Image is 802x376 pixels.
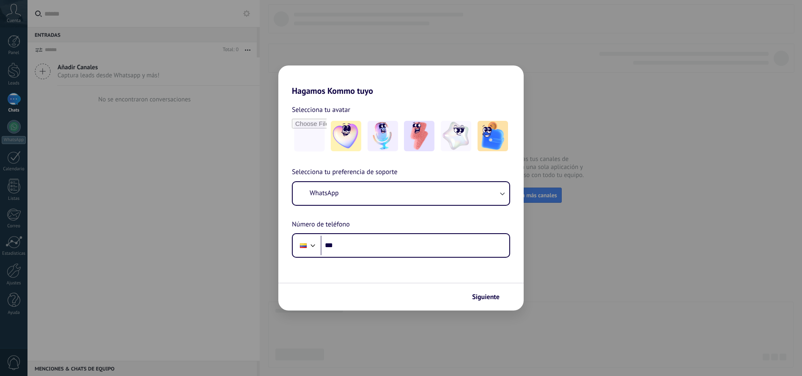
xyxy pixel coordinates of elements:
div: Colombia: + 57 [295,237,311,254]
img: -2.jpeg [368,121,398,151]
span: Número de teléfono [292,219,350,230]
img: -4.jpeg [441,121,471,151]
img: -3.jpeg [404,121,434,151]
span: Selecciona tu preferencia de soporte [292,167,398,178]
h2: Hagamos Kommo tuyo [278,65,524,96]
img: -5.jpeg [478,121,508,151]
img: -1.jpeg [331,121,361,151]
span: Siguiente [472,294,500,300]
button: WhatsApp [293,182,509,205]
span: WhatsApp [310,189,339,197]
span: Selecciona tu avatar [292,104,350,115]
button: Siguiente [468,290,511,304]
